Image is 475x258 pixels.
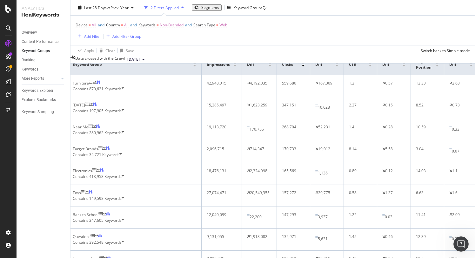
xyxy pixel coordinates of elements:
span: 280,962 Keywords [89,130,122,135]
div: 0.28 [385,124,393,130]
img: Equal [449,126,452,128]
span: Contains [73,196,122,201]
div: 6.63 [416,190,437,196]
span: Impressions [207,62,230,67]
span: 247,605 Keywords [89,218,122,223]
div: 13.33 [416,80,437,86]
div: 157,272 [282,190,303,196]
div: Electronics [73,168,92,174]
div: 12.39 [416,234,437,240]
div: 19,012 [318,146,330,152]
div: 559,680 [282,80,303,86]
div: 2,096,715 [207,146,233,152]
div: 0.73 [452,102,460,108]
div: 1.4 [349,124,370,130]
button: Add Filter Group [104,32,141,40]
span: Clicks [282,62,293,67]
div: 147,293 [282,212,303,218]
div: 2,324,998 [250,168,267,174]
div: 18,476,131 [207,168,233,174]
span: and [185,22,192,28]
a: Keywords Explorer [22,87,66,94]
span: Country [106,22,120,28]
button: Add Filter [76,32,101,40]
div: 1.3 [349,80,370,86]
div: 0.57 [385,80,393,86]
div: Keywords [22,66,38,73]
span: = [216,22,218,28]
span: Contains [73,108,122,114]
span: Contains [73,86,122,92]
img: Equal [315,236,318,238]
span: Diff [247,62,254,67]
div: Clear [105,48,115,53]
div: 52,231 [318,124,330,130]
div: Near Me [73,124,88,130]
div: 4,192,335 [250,80,267,86]
button: Clear [97,45,115,56]
div: 0.89 [349,168,370,174]
span: 34,721 Keywords [89,152,119,157]
div: Analytics [22,5,65,11]
div: 2.09 [452,212,460,218]
span: and [130,22,137,28]
span: 149,598 Keywords [89,196,122,201]
div: 42,948,015 [207,80,233,86]
div: 20,549,355 [250,190,270,196]
button: [DATE] [125,56,147,63]
span: Keywords [138,22,156,28]
div: Add Filter Group [112,33,141,39]
span: 197,905 Keywords [89,108,122,113]
span: vs Prev. Year [107,5,129,10]
div: Keywords Explorer [22,87,53,94]
img: Equal [247,214,250,216]
div: 170,733 [282,146,303,152]
span: Avg. Position [416,59,434,70]
div: Halloween [73,102,85,108]
div: 1,136 [318,170,328,176]
div: Content Performance [22,38,58,45]
img: Equal [315,105,318,106]
button: Keyword Groups [227,3,266,13]
div: Keyword Sampling [22,109,54,115]
span: and [98,22,104,28]
div: Overview [22,29,37,36]
div: 22,200 [250,214,262,220]
a: Overview [22,29,66,36]
div: 2 Filters Applied [151,5,179,10]
div: 1,623,259 [250,102,267,108]
span: Diff [315,62,322,67]
div: RealKeywords [22,11,65,19]
span: Keyword Group [73,62,102,67]
a: Ranking [22,57,66,64]
div: 11.41 [416,212,437,218]
div: 0.31 [452,236,459,242]
div: Furniture [73,80,89,86]
a: Keyword Groups [22,48,66,54]
div: 3.04 [416,146,437,152]
span: Search Type [193,22,215,28]
div: 0.07 [452,148,459,154]
span: Contains [73,174,122,180]
div: 347,151 [282,102,303,108]
div: Apply [84,48,94,53]
span: Device [76,22,88,28]
span: Contains [73,218,122,223]
div: 8.14 [349,146,370,152]
div: Toys [73,190,81,196]
div: Data crossed with the Crawl [75,56,125,63]
span: Last 28 Days [84,5,107,10]
div: 9,131,055 [207,234,233,240]
span: = [157,22,159,28]
div: 0.03 [385,214,392,220]
div: 1.22 [349,212,370,218]
div: 29,775 [318,190,330,196]
div: 1.45 [349,234,370,240]
div: 0.58 [349,190,370,196]
span: = [121,22,123,28]
a: More Reports [22,75,59,82]
div: 3,937 [318,214,328,220]
div: 1.1 [452,168,458,174]
div: Explorer Bookmarks [22,97,56,103]
span: = [89,22,91,28]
